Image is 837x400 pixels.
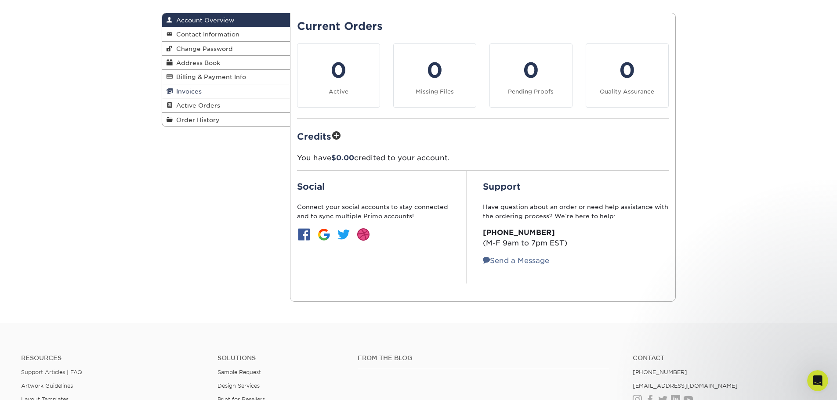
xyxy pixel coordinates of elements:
h4: From the Blog [358,354,609,362]
a: 0 Quality Assurance [586,43,669,108]
small: Quality Assurance [600,88,654,95]
span: Change Password [173,45,233,52]
a: Design Services [217,382,260,389]
h2: Support [483,181,669,192]
span: Account Overview [173,17,234,24]
small: Missing Files [416,88,454,95]
a: Active Orders [162,98,290,112]
a: Contact [633,354,816,362]
img: btn-dribbble.jpg [356,227,370,241]
a: Change Password [162,42,290,56]
img: btn-twitter.jpg [337,227,351,241]
div: 0 [495,54,567,86]
p: Connect your social accounts to stay connected and to sync multiple Primo accounts! [297,202,451,220]
a: [EMAIL_ADDRESS][DOMAIN_NAME] [633,382,738,389]
span: Billing & Payment Info [173,73,246,80]
span: $0.00 [331,154,354,162]
a: 0 Pending Proofs [489,43,572,108]
a: Account Overview [162,13,290,27]
h4: Solutions [217,354,344,362]
div: 0 [303,54,374,86]
iframe: Intercom live chat [807,370,828,391]
p: Have question about an order or need help assistance with the ordering process? We’re here to help: [483,202,669,220]
a: Sample Request [217,369,261,375]
a: Support Articles | FAQ [21,369,82,375]
iframe: Google Customer Reviews [2,373,75,397]
span: Invoices [173,88,202,95]
a: Address Book [162,56,290,70]
span: Order History [173,116,220,123]
small: Active [329,88,348,95]
p: You have credited to your account. [297,153,669,163]
h2: Credits [297,129,669,143]
span: Address Book [173,59,220,66]
img: btn-google.jpg [317,227,331,241]
a: Billing & Payment Info [162,70,290,84]
a: 0 Active [297,43,380,108]
a: Send a Message [483,256,549,265]
strong: [PHONE_NUMBER] [483,228,555,237]
h2: Social [297,181,451,192]
img: btn-facebook.jpg [297,227,311,241]
span: Active Orders [173,102,220,109]
span: Contact Information [173,31,239,38]
a: Order History [162,113,290,126]
small: Pending Proofs [508,88,554,95]
p: (M-F 9am to 7pm EST) [483,227,669,249]
a: 0 Missing Files [393,43,476,108]
div: 0 [399,54,471,86]
div: 0 [591,54,663,86]
a: [PHONE_NUMBER] [633,369,687,375]
h2: Current Orders [297,20,669,33]
a: Contact Information [162,27,290,41]
h4: Resources [21,354,204,362]
a: Invoices [162,84,290,98]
